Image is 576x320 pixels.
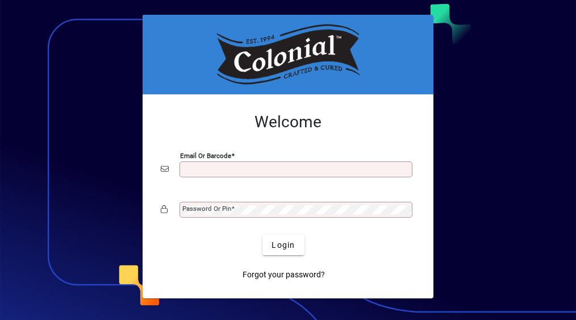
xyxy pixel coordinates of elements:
[182,205,231,213] mat-label: Password or Pin
[238,264,329,285] a: Forgot your password?
[243,269,325,281] span: Forgot your password?
[161,113,415,132] h2: Welcome
[262,235,304,255] button: Login
[272,239,295,251] span: Login
[180,152,231,160] mat-label: Email or Barcode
